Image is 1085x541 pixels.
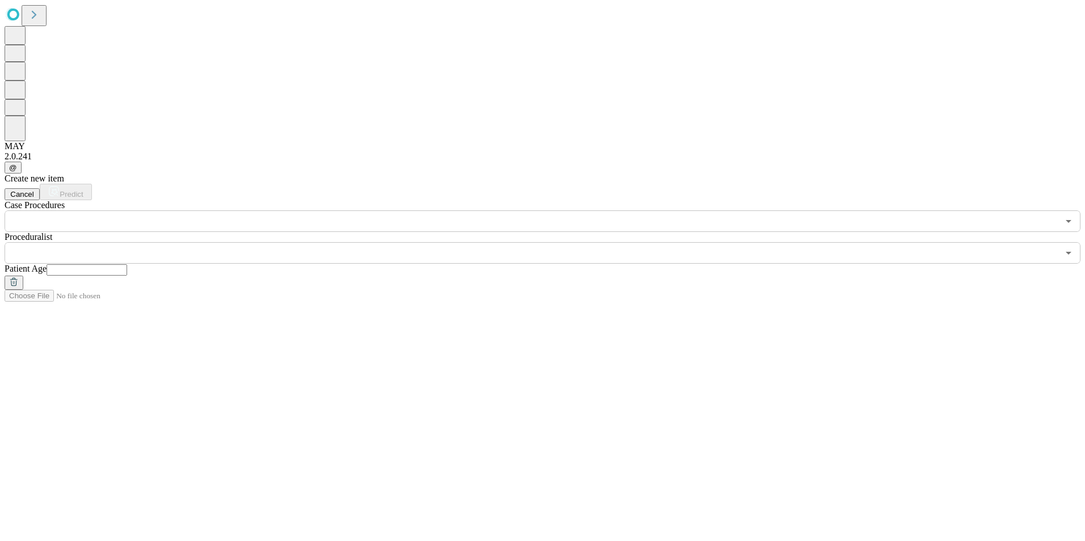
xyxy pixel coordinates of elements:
button: Open [1061,213,1076,229]
span: @ [9,163,17,172]
span: Proceduralist [5,232,52,242]
button: Open [1061,245,1076,261]
span: Scheduled Procedure [5,200,65,210]
span: Patient Age [5,264,47,273]
button: Predict [40,184,92,200]
button: Cancel [5,188,40,200]
div: 2.0.241 [5,151,1080,162]
button: @ [5,162,22,174]
span: Create new item [5,174,64,183]
div: MAY [5,141,1080,151]
span: Cancel [10,190,34,198]
span: Predict [60,190,83,198]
